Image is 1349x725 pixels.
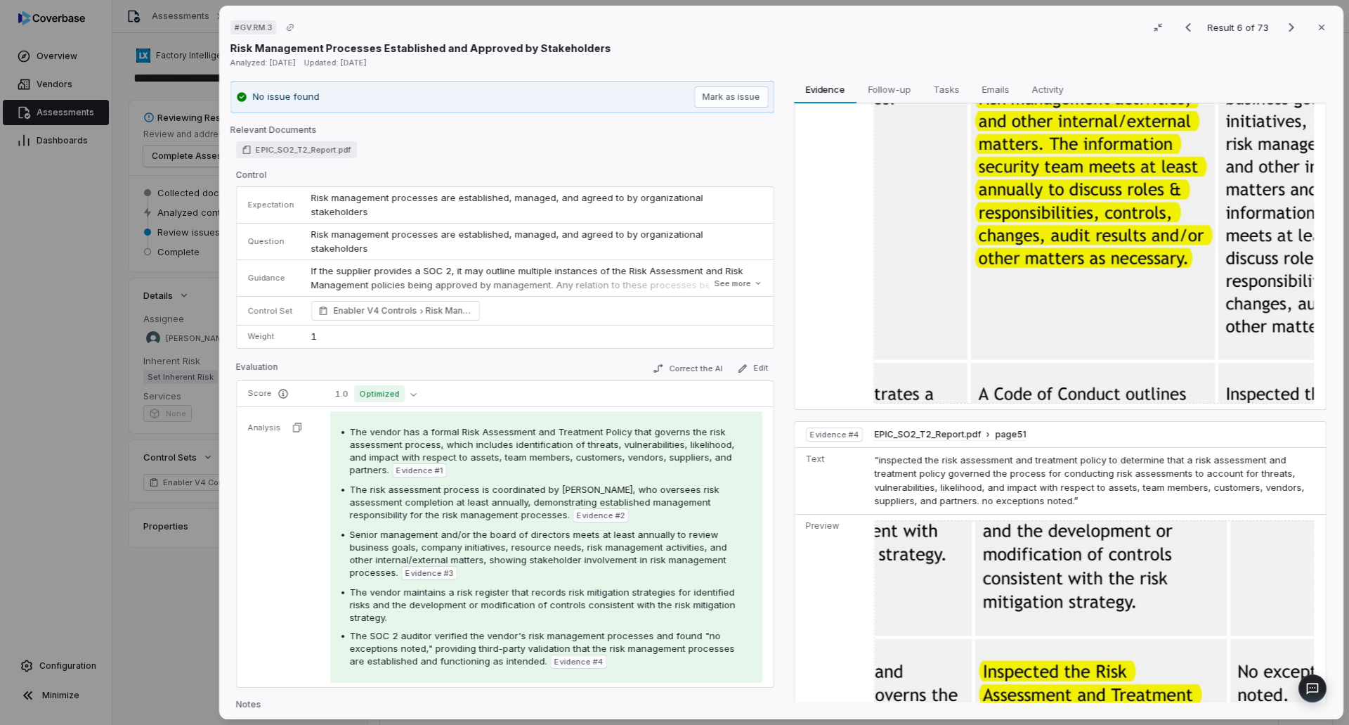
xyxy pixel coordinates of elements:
span: Tasks [928,80,965,98]
p: No issue found [253,90,320,104]
p: Expectation [248,200,294,210]
span: Senior management and/or the board of directors meets at least annually to review business goals,... [350,529,727,578]
span: Evidence [800,80,851,98]
p: Question [248,236,294,247]
span: Optimized [354,385,405,402]
p: Result 6 of 73 [1208,20,1272,35]
span: The SOC 2 auditor verified the vendor's risk management processes and found "no exceptions noted,... [350,630,735,667]
span: Updated: [DATE] [304,58,367,68]
button: Mark as issue [694,86,769,108]
button: EPIC_SO2_T2_Report.pdfpage51 [874,429,1026,441]
span: # GV.RM.3 [235,22,272,33]
button: Edit [731,360,774,377]
span: The risk assessment process is coordinated by [PERSON_NAME], who oversees risk assessment complet... [350,484,719,520]
p: Notes [236,699,774,716]
p: If the supplier provides a SOC 2, it may outline multiple instances of the Risk Assessment and Ri... [311,264,762,319]
p: Weight [248,331,294,342]
span: Activity [1027,80,1069,98]
button: Previous result [1174,19,1202,36]
button: 1.0Optimized [330,385,422,402]
span: Enabler V4 Controls Risk Management Strategy [334,304,473,318]
p: Control Set [248,306,294,316]
span: The vendor has a formal Risk Assessment and Treatment Policy that governs the risk assessment pro... [350,426,735,475]
button: Next result [1277,19,1305,36]
span: Evidence # 4 [554,656,603,667]
p: Control [236,169,774,186]
span: Emails [977,80,1015,98]
span: Risk management processes are established, managed, and agreed to by organizational stakeholders [311,192,706,217]
p: Analysis [248,423,281,433]
span: Risk management processes are established, managed, and agreed to by organizational stakeholders [311,229,706,254]
span: EPIC_SO2_T2_Report.pdf [256,144,351,155]
span: Evidence # 2 [577,510,625,521]
span: Evidence # 3 [405,567,453,579]
p: Score [248,388,313,399]
span: The vendor maintains a risk register that records risk mitigation strategies for identified risks... [350,586,736,623]
span: EPIC_SO2_T2_Report.pdf [874,429,981,440]
span: Evidence # 4 [810,429,859,440]
span: Evidence # 1 [396,465,443,476]
p: Evaluation [236,361,278,378]
span: page 51 [995,429,1026,440]
span: “inspected the risk assessment and treatment policy to determine that a risk assessment and treat... [874,454,1304,507]
td: Text [795,447,868,514]
button: Correct the AI [647,360,729,377]
span: Analyzed: [DATE] [230,58,296,68]
p: Risk Management Processes Established and Approved by Stakeholders [230,41,611,56]
button: Copy link [278,15,303,40]
span: Follow-up [863,80,917,98]
button: See more [710,271,767,296]
p: Guidance [248,273,294,283]
p: Relevant Documents [230,124,774,141]
span: 1 [311,331,317,342]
